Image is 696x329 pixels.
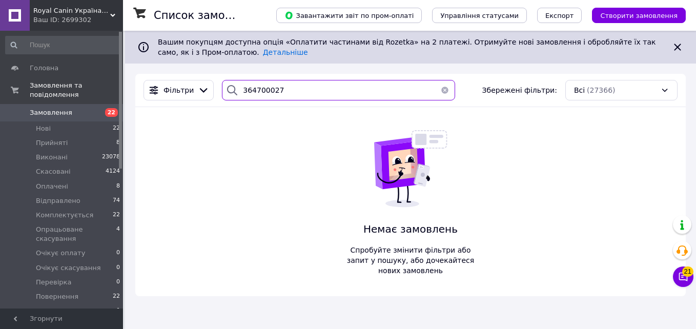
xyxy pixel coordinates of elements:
span: Опрацьоване скасування [36,225,116,243]
span: Створити замовлення [600,12,678,19]
span: 22 [113,211,120,220]
span: Комплектується [36,211,93,220]
span: 0 [116,249,120,258]
span: Виконані [36,153,68,162]
span: 22 [113,292,120,301]
span: Експорт [545,12,574,19]
span: 23078 [102,153,120,162]
a: Детальніше [263,48,308,56]
span: Фільтри [163,85,194,95]
button: Завантажити звіт по пром-оплаті [276,8,422,23]
button: Експорт [537,8,582,23]
span: 0 [116,306,120,316]
span: 8 [116,182,120,191]
span: Оплачені [36,182,68,191]
h1: Список замовлень [154,9,258,22]
span: 74 [113,196,120,205]
span: Замовлення та повідомлення [30,81,123,99]
span: 0 [116,263,120,273]
span: Перевірка [36,278,71,287]
span: Очікує оплату [36,249,85,258]
span: Скасовані [36,167,71,176]
span: 4124 [106,167,120,176]
span: 22 [113,124,120,133]
span: 22 [105,108,118,117]
span: Вашим покупцям доступна опція «Оплатити частинами від Rozetka» на 2 платежі. Отримуйте нові замов... [158,38,656,56]
span: 8 [116,138,120,148]
span: Скомплектовано [36,306,95,316]
button: Очистить [435,80,455,100]
input: Пошук [5,36,121,54]
span: Всі [574,85,585,95]
span: 21 [682,266,693,277]
div: Ваш ID: 2699302 [33,15,123,25]
button: Управління статусами [432,8,527,23]
span: Відправлено [36,196,80,205]
a: Створити замовлення [582,11,686,19]
button: Створити замовлення [592,8,686,23]
span: Прийняті [36,138,68,148]
span: Головна [30,64,58,73]
span: Очікує скасування [36,263,101,273]
span: Немає замовлень [343,222,478,237]
span: Нові [36,124,51,133]
span: Завантажити звіт по пром-оплаті [284,11,414,20]
span: 0 [116,278,120,287]
span: Повернення [36,292,78,301]
input: Пошук за номером замовлення, ПІБ покупця, номером телефону, Email, номером накладної [222,80,455,100]
span: Замовлення [30,108,72,117]
button: Чат з покупцем21 [673,266,693,287]
span: Збережені фільтри: [482,85,557,95]
span: 4 [116,225,120,243]
span: Спробуйте змінити фільтри або запит у пошуку, або дочекайтеся нових замовлень [343,245,478,276]
span: Royal Canin Україна (Інтернет-магазин) [33,6,110,15]
span: (27366) [587,86,615,94]
span: Управління статусами [440,12,519,19]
